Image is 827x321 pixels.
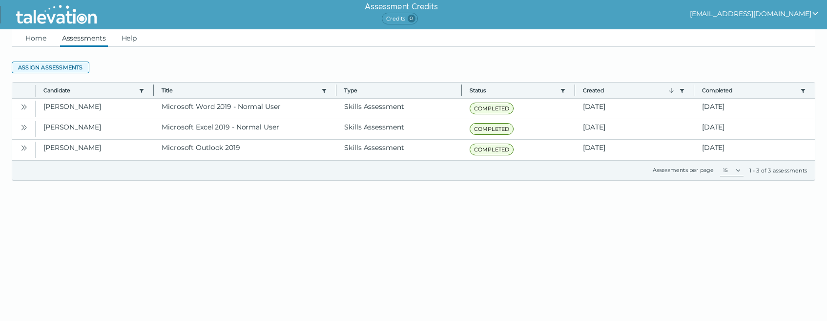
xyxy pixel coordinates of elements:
[470,86,556,94] button: Status
[18,142,30,153] button: Open
[572,80,578,101] button: Column resize handle
[408,15,415,22] span: 0
[20,124,28,131] cds-icon: Open
[458,80,465,101] button: Column resize handle
[336,140,461,160] clr-dg-cell: Skills Assessment
[12,62,89,73] button: Assign assessments
[36,99,154,119] clr-dg-cell: [PERSON_NAME]
[470,103,514,114] span: COMPLETED
[694,140,815,160] clr-dg-cell: [DATE]
[694,99,815,119] clr-dg-cell: [DATE]
[23,29,48,47] a: Home
[18,121,30,133] button: Open
[120,29,139,47] a: Help
[575,99,694,119] clr-dg-cell: [DATE]
[150,80,157,101] button: Column resize handle
[162,86,317,94] button: Title
[154,119,336,139] clr-dg-cell: Microsoft Excel 2019 - Normal User
[43,86,135,94] button: Candidate
[18,101,30,112] button: Open
[470,144,514,155] span: COMPLETED
[691,80,697,101] button: Column resize handle
[36,140,154,160] clr-dg-cell: [PERSON_NAME]
[470,123,514,135] span: COMPLETED
[575,119,694,139] clr-dg-cell: [DATE]
[12,2,101,27] img: Talevation_Logo_Transparent_white.png
[20,103,28,111] cds-icon: Open
[154,99,336,119] clr-dg-cell: Microsoft Word 2019 - Normal User
[694,119,815,139] clr-dg-cell: [DATE]
[344,86,453,94] span: Type
[583,86,675,94] button: Created
[702,86,796,94] button: Completed
[36,119,154,139] clr-dg-cell: [PERSON_NAME]
[690,8,819,20] button: show user actions
[20,144,28,152] cds-icon: Open
[336,119,461,139] clr-dg-cell: Skills Assessment
[749,167,807,174] div: 1 - 3 of 3 assessments
[60,29,108,47] a: Assessments
[336,99,461,119] clr-dg-cell: Skills Assessment
[154,140,336,160] clr-dg-cell: Microsoft Outlook 2019
[575,140,694,160] clr-dg-cell: [DATE]
[382,13,417,24] span: Credits
[365,1,437,13] h6: Assessment Credits
[653,167,714,173] label: Assessments per page
[333,80,339,101] button: Column resize handle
